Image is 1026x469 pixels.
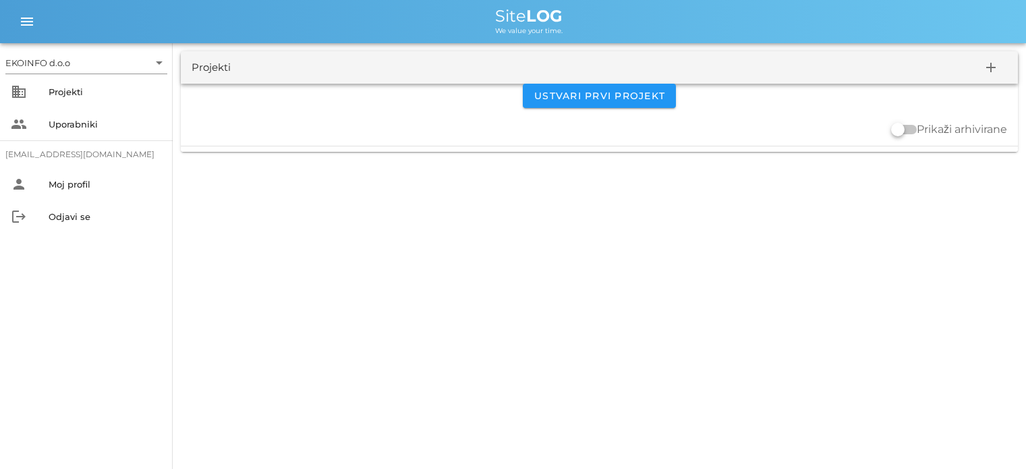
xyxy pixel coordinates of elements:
[534,90,665,102] span: Ustvari prvi projekt
[5,52,167,74] div: EKOINFO d.o.o
[495,6,563,26] span: Site
[11,84,27,100] i: business
[526,6,563,26] b: LOG
[19,13,35,30] i: menu
[11,116,27,132] i: people
[5,57,70,69] div: EKOINFO d.o.o
[11,209,27,225] i: logout
[49,211,162,222] div: Odjavi se
[49,179,162,190] div: Moj profil
[917,123,1007,136] label: Prikaži arhivirane
[151,55,167,71] i: arrow_drop_down
[49,119,162,130] div: Uporabniki
[495,26,563,35] span: We value your time.
[523,84,676,108] button: Ustvari prvi projekt
[983,59,999,76] i: add
[49,86,162,97] div: Projekti
[11,176,27,192] i: person
[192,60,231,76] div: Projekti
